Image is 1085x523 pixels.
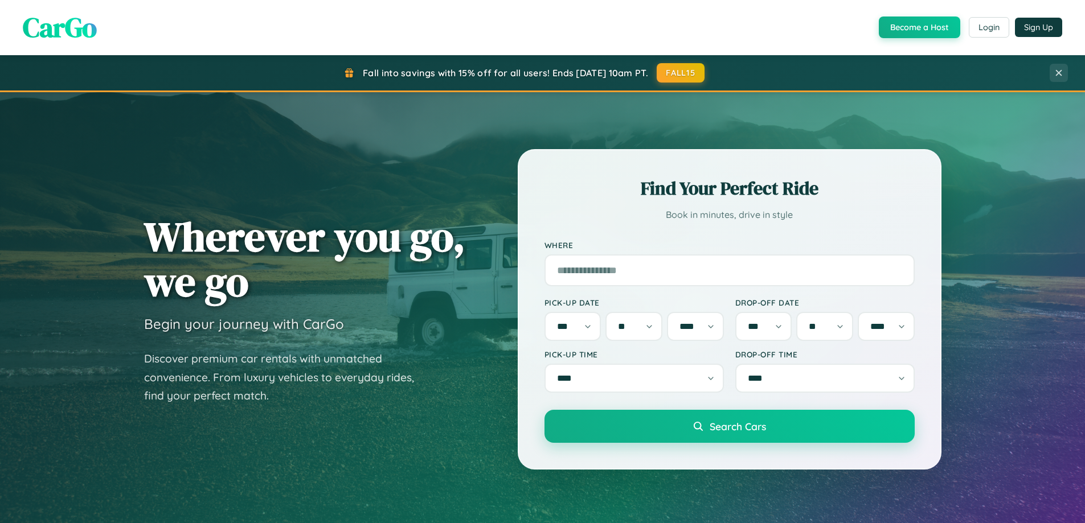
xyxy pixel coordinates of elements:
button: Sign Up [1015,18,1062,37]
label: Drop-off Date [735,298,915,307]
span: Search Cars [710,420,766,433]
h1: Wherever you go, we go [144,214,465,304]
p: Book in minutes, drive in style [544,207,915,223]
button: FALL15 [657,63,705,83]
label: Pick-up Date [544,298,724,307]
label: Drop-off Time [735,349,915,359]
label: Where [544,240,915,250]
button: Become a Host [879,17,960,38]
h3: Begin your journey with CarGo [144,315,344,332]
label: Pick-up Time [544,349,724,359]
span: CarGo [23,9,97,46]
h2: Find Your Perfect Ride [544,176,915,201]
button: Login [969,17,1009,38]
span: Fall into savings with 15% off for all users! Ends [DATE] 10am PT. [363,67,648,79]
button: Search Cars [544,410,915,443]
p: Discover premium car rentals with unmatched convenience. From luxury vehicles to everyday rides, ... [144,349,429,405]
